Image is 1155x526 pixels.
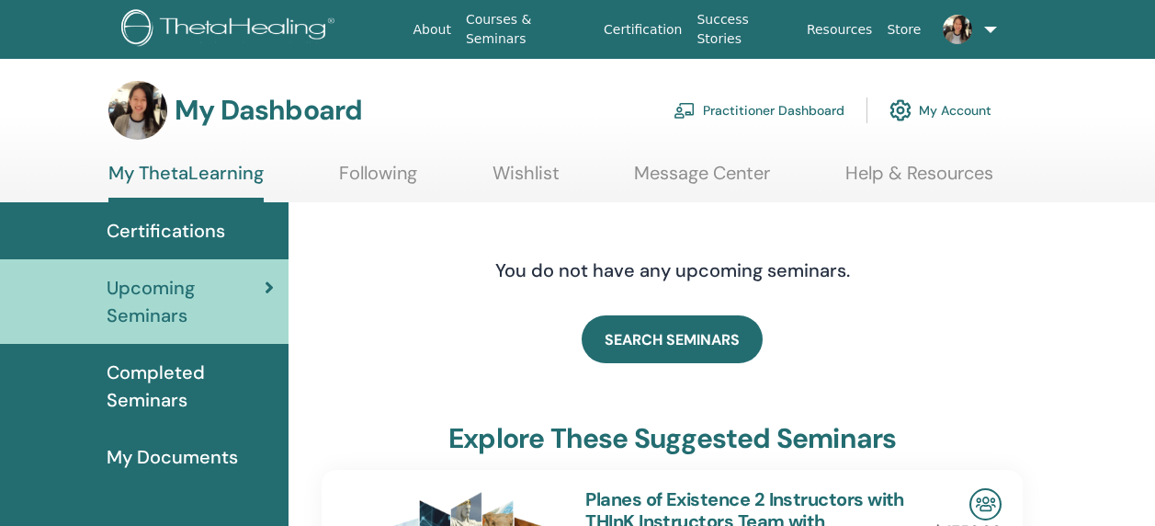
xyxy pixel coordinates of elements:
a: Courses & Seminars [459,3,596,56]
img: In-Person Seminar [969,488,1002,520]
a: My ThetaLearning [108,162,264,202]
a: About [405,13,458,47]
span: My Documents [107,443,238,471]
img: cog.svg [889,95,912,126]
span: Upcoming Seminars [107,274,265,329]
a: Wishlist [493,162,560,198]
img: chalkboard-teacher.svg [674,102,696,119]
a: Resources [799,13,880,47]
a: SEARCH SEMINARS [582,315,763,363]
a: Following [339,162,417,198]
span: SEARCH SEMINARS [605,330,740,349]
a: Success Stories [689,3,798,56]
a: Message Center [634,162,770,198]
img: logo.png [121,9,341,51]
h4: You do not have any upcoming seminars. [383,259,962,281]
a: Store [879,13,928,47]
span: Certifications [107,217,225,245]
a: Practitioner Dashboard [674,90,844,131]
img: default.jpg [108,81,167,140]
a: Help & Resources [845,162,993,198]
h3: explore these suggested seminars [448,422,896,455]
h3: My Dashboard [175,94,362,127]
span: Completed Seminars [107,359,274,414]
a: Certification [596,13,689,47]
a: My Account [889,90,991,131]
img: default.jpg [943,15,972,44]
